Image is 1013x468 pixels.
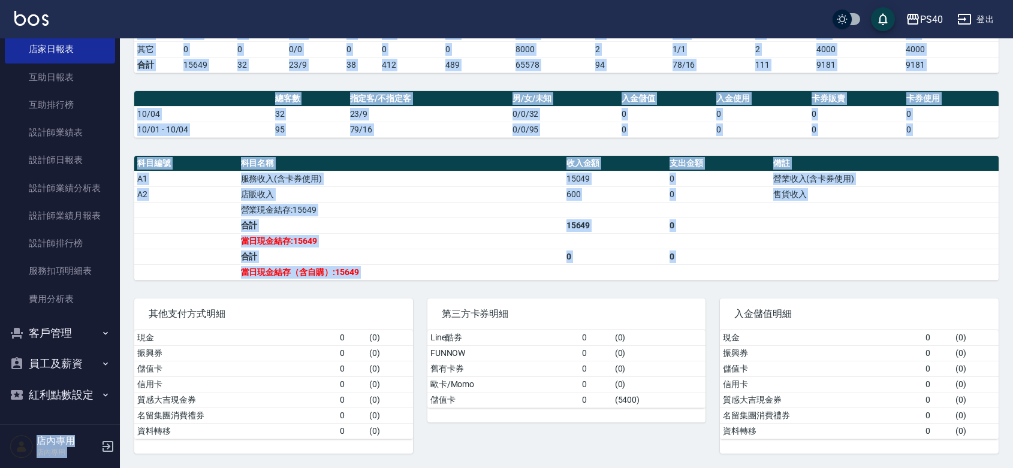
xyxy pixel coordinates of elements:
[347,122,509,137] td: 79/16
[337,376,367,392] td: 0
[14,11,49,26] img: Logo
[770,186,999,202] td: 售貨收入
[720,345,922,361] td: 振興券
[670,57,753,73] td: 78/16
[238,249,563,264] td: 合計
[272,106,347,122] td: 32
[922,330,952,346] td: 0
[238,264,563,280] td: 當日現金結存（含自購）:15649
[238,218,563,233] td: 合計
[903,41,999,57] td: 4000
[509,91,619,107] th: 男/女/未知
[667,156,770,171] th: 支出金額
[5,174,115,202] a: 設計師業績分析表
[366,330,412,346] td: ( 0 )
[337,407,367,423] td: 0
[149,308,399,320] span: 其他支付方式明細
[134,376,337,392] td: 信用卡
[734,308,984,320] span: 入金儲值明細
[134,106,272,122] td: 10/04
[134,345,337,361] td: 振興券
[903,91,999,107] th: 卡券使用
[238,202,563,218] td: 營業現金結存:15649
[579,376,611,392] td: 0
[922,376,952,392] td: 0
[612,376,706,392] td: ( 0 )
[563,171,667,186] td: 15049
[337,392,367,407] td: 0
[752,57,813,73] td: 111
[752,41,813,57] td: 2
[180,57,234,73] td: 15649
[5,285,115,313] a: 費用分析表
[427,330,580,346] td: Line酷券
[952,392,999,407] td: ( 0 )
[903,122,999,137] td: 0
[579,392,611,407] td: 0
[337,361,367,376] td: 0
[134,423,337,439] td: 資料轉移
[5,64,115,91] a: 互助日報表
[920,12,943,27] div: PS40
[337,330,367,346] td: 0
[5,318,115,349] button: 客戶管理
[10,434,34,458] img: Person
[809,91,903,107] th: 卡券販賣
[720,330,999,439] table: a dense table
[922,407,952,423] td: 0
[427,376,580,392] td: 歐卡/Momo
[366,361,412,376] td: ( 0 )
[442,308,692,320] span: 第三方卡券明細
[713,91,808,107] th: 入金使用
[612,392,706,407] td: ( 5400 )
[667,218,770,233] td: 0
[343,41,379,57] td: 0
[5,230,115,257] a: 設計師排行榜
[37,435,98,447] h5: 店內專用
[134,186,238,202] td: A2
[5,35,115,63] a: 店家日報表
[427,392,580,407] td: 儲值卡
[337,423,367,439] td: 0
[563,249,667,264] td: 0
[952,376,999,392] td: ( 0 )
[366,376,412,392] td: ( 0 )
[5,146,115,174] a: 設計師日報表
[337,345,367,361] td: 0
[952,423,999,439] td: ( 0 )
[871,7,895,31] button: save
[134,392,337,407] td: 質感大吉現金券
[134,330,337,346] td: 現金
[619,122,713,137] td: 0
[809,106,903,122] td: 0
[592,57,670,73] td: 94
[809,122,903,137] td: 0
[922,423,952,439] td: 0
[442,41,512,57] td: 0
[770,156,999,171] th: 備註
[952,361,999,376] td: ( 0 )
[667,186,770,202] td: 0
[952,8,999,31] button: 登出
[134,171,238,186] td: A1
[238,186,563,202] td: 店販收入
[286,57,343,73] td: 23/9
[579,361,611,376] td: 0
[427,361,580,376] td: 舊有卡券
[612,361,706,376] td: ( 0 )
[619,91,713,107] th: 入金儲值
[903,57,999,73] td: 9181
[770,171,999,186] td: 營業收入(含卡券使用)
[347,91,509,107] th: 指定客/不指定客
[563,156,667,171] th: 收入金額
[238,156,563,171] th: 科目名稱
[37,447,98,458] p: 店內專用
[952,345,999,361] td: ( 0 )
[134,156,999,280] table: a dense table
[713,122,808,137] td: 0
[234,57,286,73] td: 32
[5,119,115,146] a: 設計師業績表
[366,407,412,423] td: ( 0 )
[512,41,592,57] td: 8000
[272,122,347,137] td: 95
